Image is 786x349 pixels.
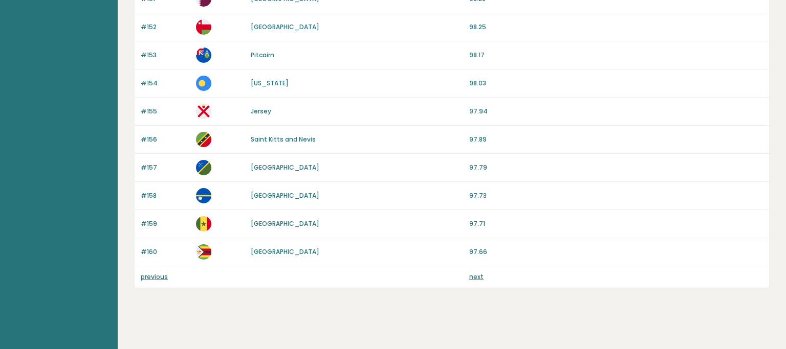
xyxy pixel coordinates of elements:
[196,188,211,203] img: nr.svg
[141,51,190,60] p: #153
[251,51,274,59] a: Pitcairn
[469,272,484,281] a: next
[469,51,763,60] p: 98.17
[251,79,289,87] a: [US_STATE]
[196,244,211,260] img: zw.svg
[141,79,190,88] p: #154
[196,160,211,175] img: sb.svg
[196,48,211,63] img: pn.svg
[469,247,763,257] p: 97.66
[141,135,190,144] p: #156
[196,104,211,119] img: je.svg
[251,135,316,144] a: Saint Kitts and Nevis
[251,163,319,172] a: [GEOGRAPHIC_DATA]
[196,216,211,231] img: sn.svg
[196,132,211,147] img: kn.svg
[469,219,763,228] p: 97.71
[469,135,763,144] p: 97.89
[251,107,271,115] a: Jersey
[141,107,190,116] p: #155
[141,247,190,257] p: #160
[251,22,319,31] a: [GEOGRAPHIC_DATA]
[196,19,211,35] img: om.svg
[469,22,763,32] p: 98.25
[469,107,763,116] p: 97.94
[469,163,763,172] p: 97.79
[251,247,319,256] a: [GEOGRAPHIC_DATA]
[469,191,763,200] p: 97.73
[141,22,190,32] p: #152
[141,219,190,228] p: #159
[141,272,168,281] a: previous
[141,163,190,172] p: #157
[251,219,319,228] a: [GEOGRAPHIC_DATA]
[196,76,211,91] img: pw.svg
[251,191,319,200] a: [GEOGRAPHIC_DATA]
[141,191,190,200] p: #158
[469,79,763,88] p: 98.03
